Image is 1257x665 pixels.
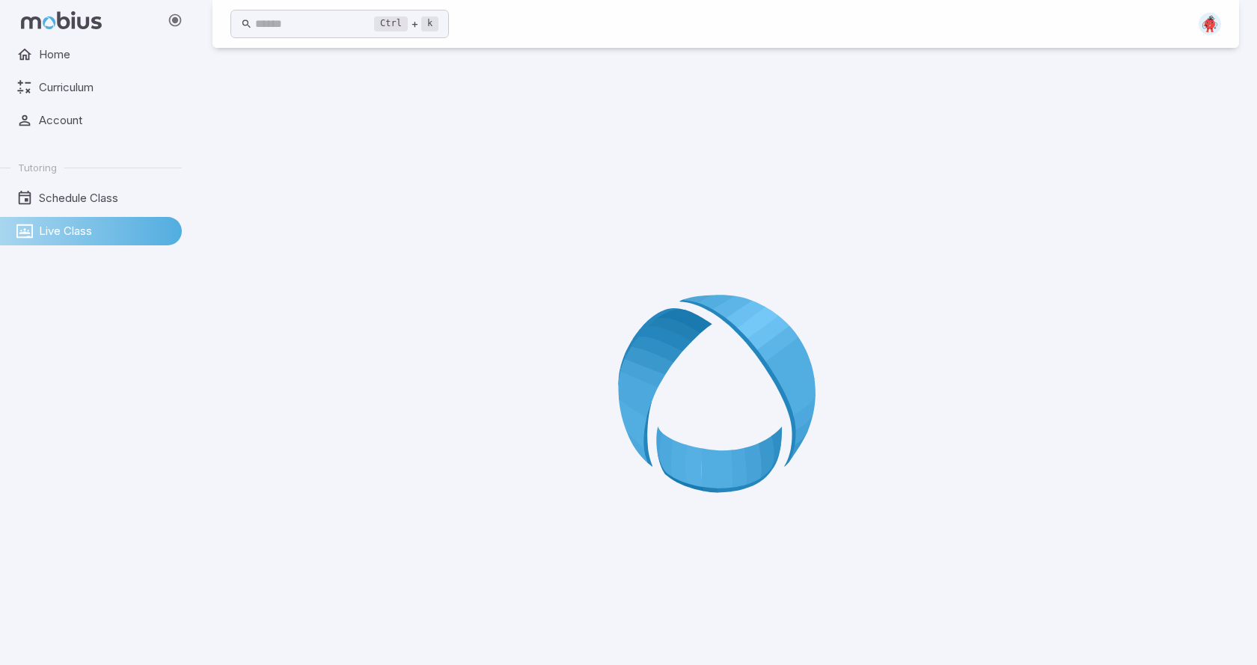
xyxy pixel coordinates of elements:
[39,190,171,206] span: Schedule Class
[421,16,438,31] kbd: k
[39,79,171,96] span: Curriculum
[1199,13,1221,35] img: circle.svg
[374,16,408,31] kbd: Ctrl
[39,112,171,129] span: Account
[374,15,438,33] div: +
[39,223,171,239] span: Live Class
[18,161,57,174] span: Tutoring
[39,46,171,63] span: Home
